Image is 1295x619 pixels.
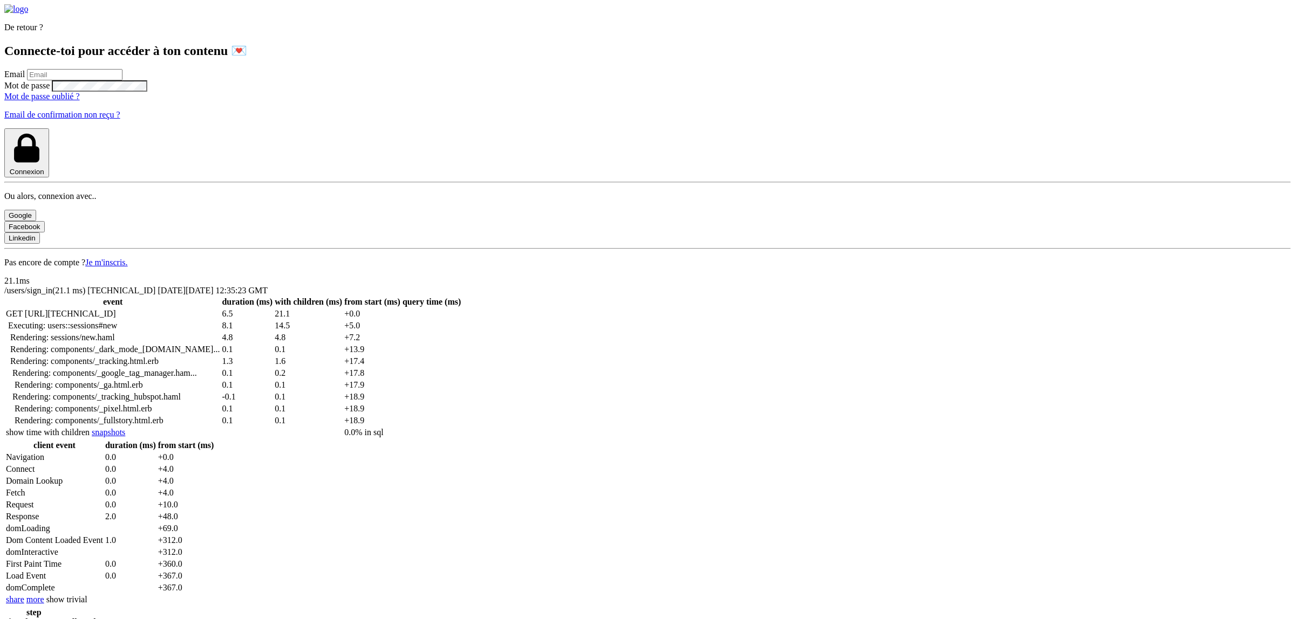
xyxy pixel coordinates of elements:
[105,511,156,522] td: 2.0
[4,221,45,232] button: Facebook
[19,276,30,285] span: ms
[344,308,401,319] td: time elapsed since profiling started
[344,320,401,331] td: time elapsed since profiling started
[158,512,163,521] span: +
[344,309,349,318] span: +
[5,535,104,546] td: Dom Content Loaded Event
[158,547,163,556] span: +
[274,308,343,319] td: duration of this step and its children
[4,276,30,285] span: 21.1
[46,595,87,604] a: toggles any rows with < 2 ms
[26,595,44,604] a: more
[5,523,104,534] td: domLoading
[5,464,104,474] td: Connect
[4,222,45,231] a: Facebook
[5,320,220,331] td: Executing: users::sessions#new
[344,297,401,307] th: from start (ms)
[274,332,343,343] td: duration of this step and its children
[105,487,156,498] td: 0.0
[158,547,215,558] td: 312.0
[4,4,28,14] img: logo
[158,499,215,510] td: 10.0
[274,368,343,379] td: duration of this step and its children
[5,356,220,367] td: Rendering: components/_tracking.html.erb
[344,345,349,354] span: +
[5,308,220,319] td: GET [URL][TECHNICAL_ID]
[105,499,156,510] td: 0.0
[4,110,120,119] a: Email de confirmation non reçu ?
[344,368,401,379] td: time elapsed since profiling started
[344,344,401,355] td: time elapsed since profiling started
[158,571,163,580] span: +
[27,69,122,80] input: Email
[158,559,215,569] td: 360.0
[274,297,343,307] th: with children (ms)
[221,308,273,319] td: duration of this step without any children's durations
[158,570,215,581] td: 367.0
[221,391,273,402] td: duration of this step without any children's durations
[158,464,163,473] span: +
[221,297,273,307] th: duration (ms)
[274,356,343,367] td: duration of this step and its children
[5,570,104,581] td: Load Event
[344,404,349,413] span: +
[274,380,343,390] td: duration of this step and its children
[5,487,104,498] td: Fetch
[158,464,215,474] td: 4.0
[5,403,220,414] td: Rendering: components/_pixel.html.erb
[158,535,215,546] td: 312.0
[4,258,1291,267] p: Pas encore de compte ?
[52,286,85,295] span: (21.1 ms)
[5,380,220,390] td: Rendering: components/_ga.html.erb
[158,476,163,485] span: +
[221,403,273,414] td: duration of this step without any children's durations
[6,595,24,604] a: share
[221,368,273,379] td: duration of this step without any children's durations
[105,535,156,546] td: 1.0
[4,23,1291,32] p: De retour ?
[158,511,215,522] td: 48.0
[158,523,215,534] td: 69.0
[105,559,156,569] td: 0.0
[344,321,349,330] span: +
[158,559,163,568] span: +
[5,452,104,463] td: Navigation
[5,582,104,593] td: domComplete
[158,476,215,486] td: 4.0
[4,210,36,219] a: Google
[158,452,163,462] span: +
[344,356,401,367] td: time elapsed since profiling started
[221,380,273,390] td: duration of this step without any children's durations
[344,427,461,438] td: 0 queries spent 0.0 ms of total request time
[4,191,1291,201] p: Ou alors, connexion avec..
[158,524,163,533] span: +
[274,415,343,426] td: duration of this step and its children
[344,391,401,402] td: time elapsed since profiling started
[5,391,220,402] td: Rendering: components/_tracking_hubspot.haml
[105,440,156,451] th: duration (ms)
[5,344,220,355] td: Rendering: components/_dark_mode_init.html.erb
[158,535,163,545] span: +
[5,332,220,343] td: Rendering: sessions/new.haml
[4,128,49,177] button: Connexion
[4,81,50,90] label: Mot de passe
[344,403,401,414] td: time elapsed since profiling started
[87,286,268,295] span: [TECHNICAL_ID] [DATE][DATE] 12:35:23 GMT
[344,368,349,377] span: +
[105,452,156,463] td: 0.0
[4,70,25,79] label: Email
[221,332,273,343] td: duration of this step without any children's durations
[158,440,215,451] th: from start (ms)
[105,464,156,474] td: 0.0
[344,332,401,343] td: time elapsed since profiling started
[344,416,349,425] span: +
[158,487,215,498] td: 4.0
[4,232,40,244] button: Linkedin
[85,258,127,267] a: Je m'inscris.
[6,428,90,437] a: toggles column with aggregate child durations
[344,380,349,389] span: +
[274,344,343,355] td: duration of this step and its children
[5,559,104,569] td: First Paint Time
[5,476,104,486] td: Domain Lookup
[221,356,273,367] td: duration of this step without any children's durations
